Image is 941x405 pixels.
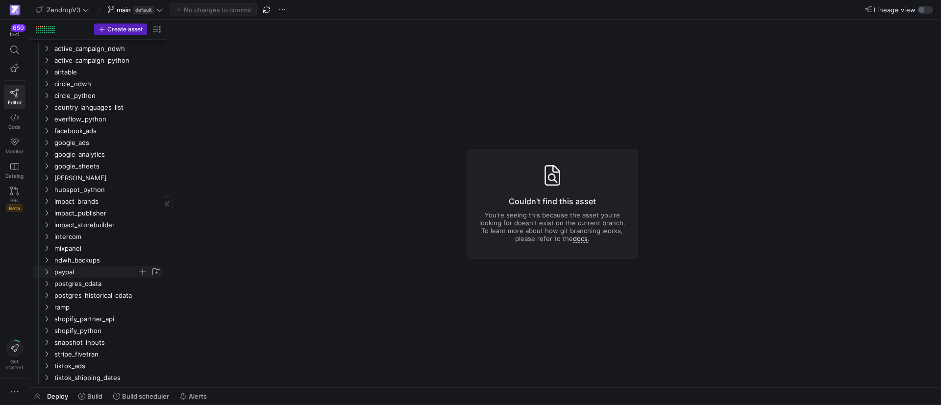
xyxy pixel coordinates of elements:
[54,114,161,125] span: everflow_python
[54,208,161,219] span: impact_publisher
[33,43,163,54] div: Press SPACE to select this row.
[54,102,161,113] span: country_languages_list
[4,134,25,158] a: Monitor
[54,137,161,148] span: google_ads
[10,5,20,15] img: https://storage.googleapis.com/y42-prod-data-exchange/images/qZXOSqkTtPuVcXVzF40oUlM07HVTwZXfPK0U...
[8,99,22,105] span: Editor
[47,392,68,400] span: Deploy
[133,6,154,14] span: default
[54,290,161,301] span: postgres_historical_cdata
[10,197,19,203] span: PRs
[33,195,163,207] div: Press SPACE to select this row.
[54,313,161,325] span: shopify_partner_api
[33,90,163,101] div: Press SPACE to select this row.
[33,348,163,360] div: Press SPACE to select this row.
[33,101,163,113] div: Press SPACE to select this row.
[33,289,163,301] div: Press SPACE to select this row.
[54,43,161,54] span: active_campaign_ndwh
[33,266,163,278] div: Press SPACE to select this row.
[54,149,161,160] span: google_analytics
[33,301,163,313] div: Press SPACE to select this row.
[33,148,163,160] div: Press SPACE to select this row.
[33,66,163,78] div: Press SPACE to select this row.
[33,231,163,242] div: Press SPACE to select this row.
[117,6,131,14] span: main
[74,388,107,405] button: Build
[4,183,25,216] a: PRsBeta
[54,372,161,383] span: tiktok_shipping_dates
[33,360,163,372] div: Press SPACE to select this row.
[94,24,147,35] button: Create asset
[107,26,143,33] span: Create asset
[33,372,163,383] div: Press SPACE to select this row.
[4,1,25,18] a: https://storage.googleapis.com/y42-prod-data-exchange/images/qZXOSqkTtPuVcXVzF40oUlM07HVTwZXfPK0U...
[54,243,161,254] span: mixpanel
[54,302,161,313] span: ramp
[109,388,173,405] button: Build scheduler
[54,255,161,266] span: ndwh_backups
[54,125,161,137] span: facebook_ads
[6,358,23,370] span: Get started
[54,55,161,66] span: active_campaign_python
[479,211,626,242] p: You're seeing this because the asset you're looking for doesn't exist on the current branch. To l...
[54,325,161,336] span: shopify_python
[479,195,626,207] h3: Couldn't find this asset
[33,160,163,172] div: Press SPACE to select this row.
[54,360,161,372] span: tiktok_ads
[6,204,23,212] span: Beta
[189,392,207,400] span: Alerts
[33,336,163,348] div: Press SPACE to select this row.
[54,219,161,231] span: impact_storebuilder
[33,3,92,16] button: ZendropV3
[4,158,25,183] a: Catalog
[5,173,24,179] span: Catalog
[33,207,163,219] div: Press SPACE to select this row.
[33,184,163,195] div: Press SPACE to select this row.
[33,172,163,184] div: Press SPACE to select this row.
[87,392,102,400] span: Build
[54,266,138,278] span: paypal
[4,336,25,374] button: Getstarted
[54,90,161,101] span: circle_python
[54,231,161,242] span: intercom
[33,113,163,125] div: Press SPACE to select this row.
[122,392,169,400] span: Build scheduler
[175,388,211,405] button: Alerts
[54,67,161,78] span: airtable
[54,172,161,184] span: [PERSON_NAME]
[33,254,163,266] div: Press SPACE to select this row.
[11,24,26,32] div: 650
[33,313,163,325] div: Press SPACE to select this row.
[33,242,163,254] div: Press SPACE to select this row.
[8,124,21,130] span: Code
[33,125,163,137] div: Press SPACE to select this row.
[33,278,163,289] div: Press SPACE to select this row.
[33,78,163,90] div: Press SPACE to select this row.
[33,219,163,231] div: Press SPACE to select this row.
[54,196,161,207] span: impact_brands
[54,161,161,172] span: google_sheets
[33,137,163,148] div: Press SPACE to select this row.
[5,148,24,154] span: Monitor
[54,78,161,90] span: circle_ndwh
[33,325,163,336] div: Press SPACE to select this row.
[54,278,161,289] span: postgres_cdata
[4,109,25,134] a: Code
[47,6,80,14] span: ZendropV3
[105,3,166,16] button: maindefault
[54,184,161,195] span: hubspot_python
[573,235,588,243] a: docs
[33,54,163,66] div: Press SPACE to select this row.
[4,24,25,41] button: 650
[54,349,161,360] span: stripe_fivetran
[4,85,25,109] a: Editor
[54,337,161,348] span: snapshot_inputs
[874,6,916,14] span: Lineage view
